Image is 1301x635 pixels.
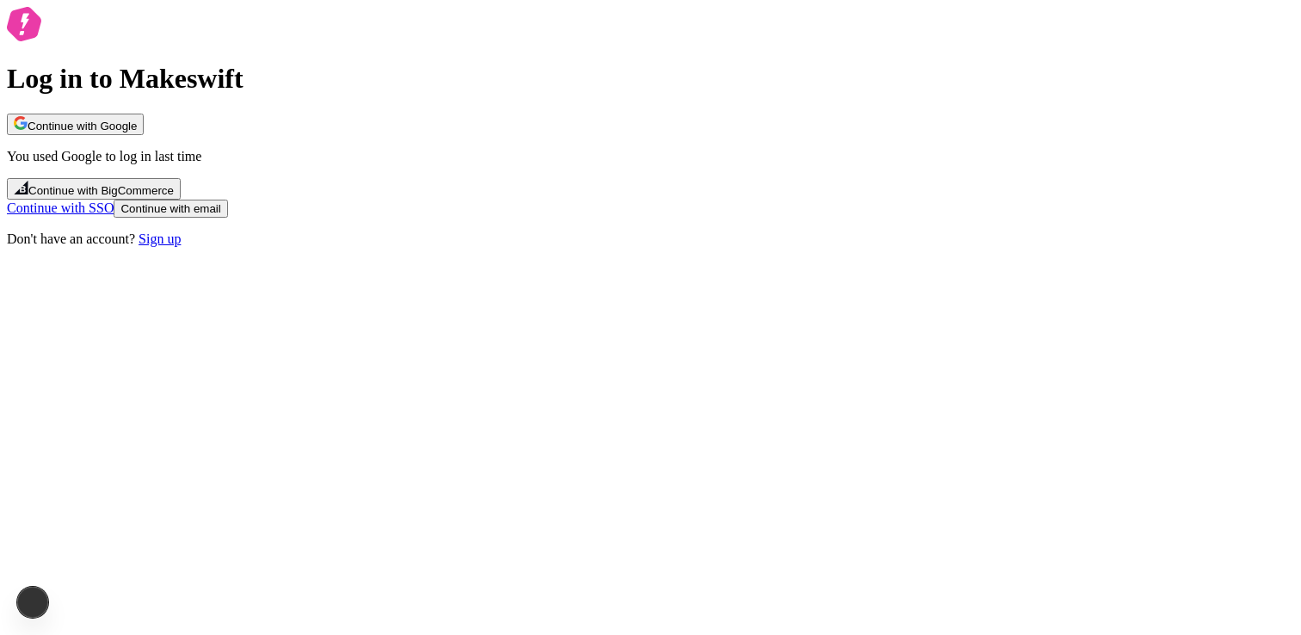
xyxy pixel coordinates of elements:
[7,114,144,135] button: Continue with Google
[120,202,220,215] span: Continue with email
[7,231,1294,247] p: Don't have an account?
[28,120,137,133] span: Continue with Google
[7,63,1294,95] h1: Log in to Makeswift
[7,178,181,200] button: Continue with BigCommerce
[7,200,114,215] a: Continue with SSO
[7,149,1294,164] p: You used Google to log in last time
[28,184,174,197] span: Continue with BigCommerce
[114,200,227,218] button: Continue with email
[139,231,181,246] a: Sign up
